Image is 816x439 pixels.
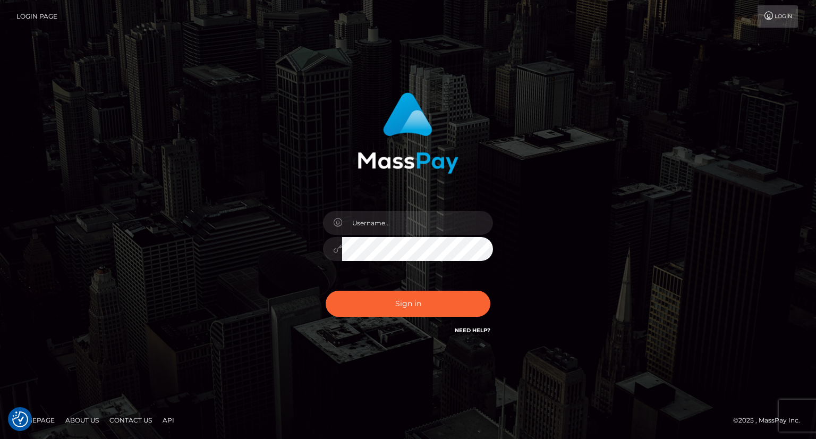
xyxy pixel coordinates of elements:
button: Consent Preferences [12,411,28,427]
a: Login [758,5,798,28]
img: MassPay Login [358,92,458,174]
a: Need Help? [455,327,490,334]
a: About Us [61,412,103,428]
div: © 2025 , MassPay Inc. [733,415,808,426]
a: Login Page [16,5,57,28]
a: Homepage [12,412,59,428]
input: Username... [342,211,493,235]
a: API [158,412,178,428]
button: Sign in [326,291,490,317]
img: Revisit consent button [12,411,28,427]
a: Contact Us [105,412,156,428]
